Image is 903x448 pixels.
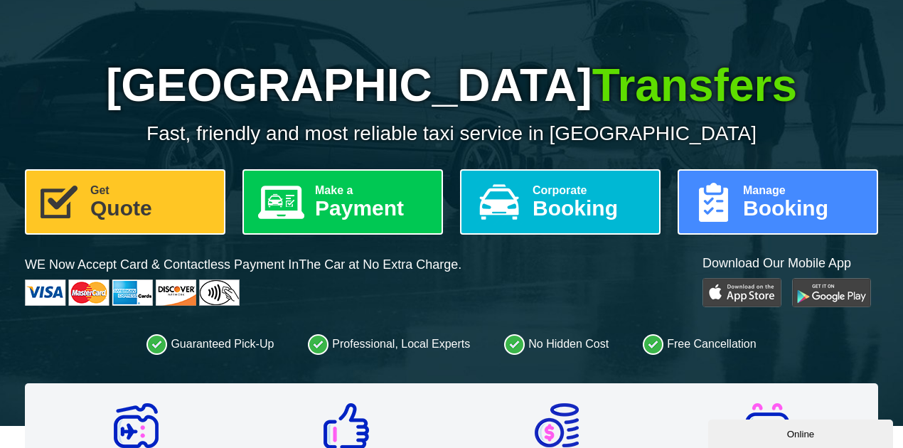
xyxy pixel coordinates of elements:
[702,255,878,272] p: Download Our Mobile App
[533,185,648,196] span: Corporate
[25,122,878,145] p: Fast, friendly and most reliable taxi service in [GEOGRAPHIC_DATA]
[299,257,461,272] span: The Car at No Extra Charge.
[745,403,789,447] img: Available 24/7 Icon
[504,334,609,355] li: No Hidden Cost
[460,169,661,235] a: CorporateBooking
[25,169,225,235] a: GetQuote
[678,169,878,235] a: ManageBooking
[643,334,756,355] li: Free Cancellation
[25,59,878,112] h1: [GEOGRAPHIC_DATA]
[25,279,240,306] img: Cards
[146,334,274,355] li: Guaranteed Pick-Up
[592,60,797,111] span: Transfers
[702,278,781,307] img: Play Store
[792,278,871,307] img: Google Play
[25,256,461,274] p: WE Now Accept Card & Contactless Payment In
[308,334,470,355] li: Professional, Local Experts
[708,417,896,448] iframe: chat widget
[315,185,430,196] span: Make a
[114,403,159,448] img: Airport Transfer Icon
[535,403,579,447] img: No Hidde Costs Icon
[90,185,213,196] span: Get
[242,169,443,235] a: Make aPayment
[743,185,865,196] span: Manage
